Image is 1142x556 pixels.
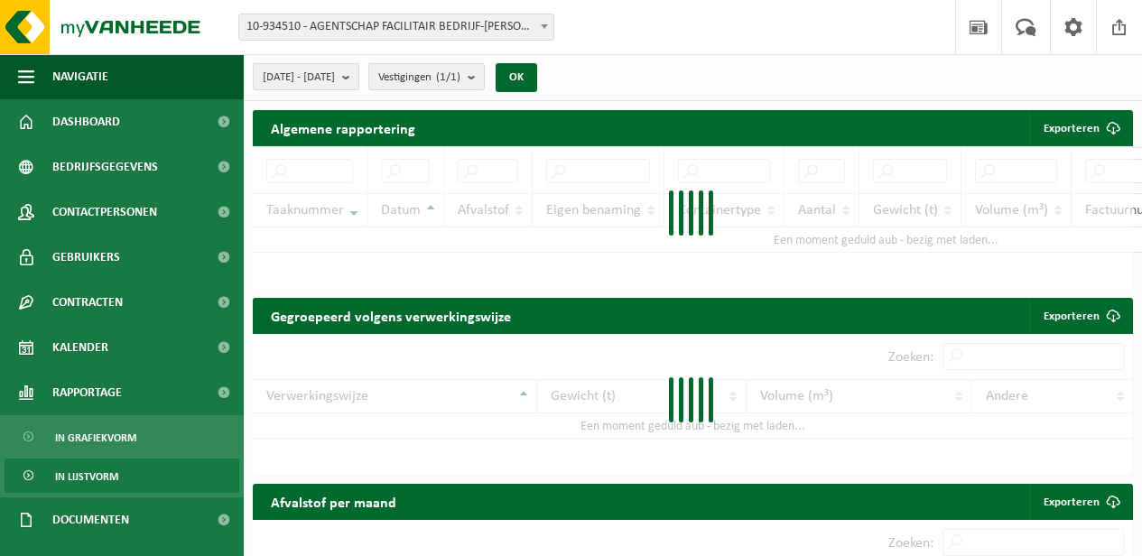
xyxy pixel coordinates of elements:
[253,63,359,90] button: [DATE] - [DATE]
[1029,110,1131,146] button: Exporteren
[368,63,485,90] button: Vestigingen(1/1)
[52,99,120,144] span: Dashboard
[253,484,414,519] h2: Afvalstof per maand
[52,144,158,190] span: Bedrijfsgegevens
[52,325,108,370] span: Kalender
[52,54,108,99] span: Navigatie
[436,71,460,83] count: (1/1)
[52,497,129,542] span: Documenten
[1029,298,1131,334] a: Exporteren
[5,420,239,454] a: In grafiekvorm
[55,421,136,455] span: In grafiekvorm
[496,63,537,92] button: OK
[253,110,433,146] h2: Algemene rapportering
[378,64,460,91] span: Vestigingen
[239,14,553,40] span: 10-934510 - AGENTSCHAP FACILITAIR BEDRIJF-MARIE ELISABETH BELPAIREGEBOUW - BRUSSEL
[52,370,122,415] span: Rapportage
[52,235,120,280] span: Gebruikers
[52,280,123,325] span: Contracten
[5,459,239,493] a: In lijstvorm
[55,459,118,494] span: In lijstvorm
[263,64,335,91] span: [DATE] - [DATE]
[238,14,554,41] span: 10-934510 - AGENTSCHAP FACILITAIR BEDRIJF-MARIE ELISABETH BELPAIREGEBOUW - BRUSSEL
[52,190,157,235] span: Contactpersonen
[1029,484,1131,520] a: Exporteren
[253,298,529,333] h2: Gegroepeerd volgens verwerkingswijze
